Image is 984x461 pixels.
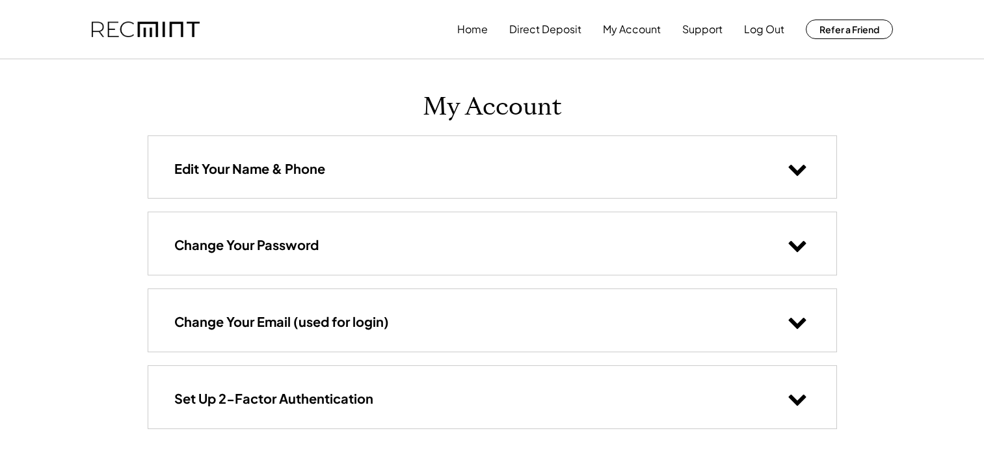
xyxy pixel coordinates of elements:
button: Refer a Friend [806,20,893,39]
button: Home [457,16,488,42]
img: recmint-logotype%403x.png [92,21,200,38]
h3: Edit Your Name & Phone [174,160,325,177]
h1: My Account [423,92,562,122]
button: Log Out [744,16,784,42]
button: Direct Deposit [509,16,581,42]
h3: Change Your Email (used for login) [174,313,389,330]
h3: Set Up 2-Factor Authentication [174,390,373,407]
button: Support [682,16,723,42]
h3: Change Your Password [174,236,319,253]
button: My Account [603,16,661,42]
